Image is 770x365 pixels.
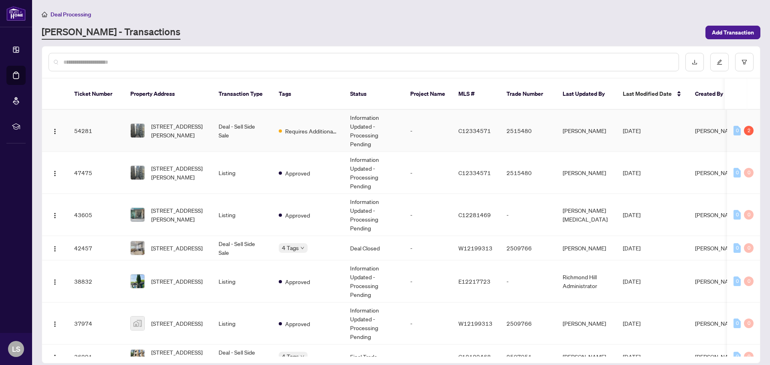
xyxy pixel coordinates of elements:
[42,25,180,40] a: [PERSON_NAME] - Transactions
[212,194,272,236] td: Listing
[404,110,452,152] td: -
[404,302,452,345] td: -
[734,168,741,177] div: 0
[131,166,144,179] img: thumbnail-img
[49,275,61,288] button: Logo
[458,320,492,327] span: W12199313
[131,124,144,137] img: thumbnail-img
[131,317,144,330] img: thumbnail-img
[12,343,20,355] span: LS
[52,321,58,327] img: Logo
[695,169,738,176] span: [PERSON_NAME]
[742,59,747,65] span: filter
[285,169,310,177] span: Approved
[500,260,556,302] td: -
[500,302,556,345] td: 2509766
[282,243,299,252] span: 4 Tags
[744,276,754,286] div: 0
[500,194,556,236] td: -
[695,353,738,360] span: [PERSON_NAME]
[272,79,344,110] th: Tags
[6,6,26,21] img: logo
[285,127,337,135] span: Requires Additional Docs
[68,79,124,110] th: Ticket Number
[49,317,61,330] button: Logo
[131,241,144,255] img: thumbnail-img
[695,278,738,285] span: [PERSON_NAME]
[49,350,61,363] button: Logo
[151,206,206,224] span: [STREET_ADDRESS][PERSON_NAME]
[710,53,729,71] button: edit
[734,126,741,135] div: 0
[52,128,58,135] img: Logo
[744,126,754,135] div: 2
[623,211,640,218] span: [DATE]
[556,152,616,194] td: [PERSON_NAME]
[500,152,556,194] td: 2515480
[68,194,124,236] td: 43605
[458,211,491,218] span: C12281469
[131,274,144,288] img: thumbnail-img
[285,319,310,328] span: Approved
[623,278,640,285] span: [DATE]
[556,236,616,260] td: [PERSON_NAME]
[151,244,203,252] span: [STREET_ADDRESS]
[695,127,738,134] span: [PERSON_NAME]
[68,260,124,302] td: 38832
[212,110,272,152] td: Deal - Sell Side Sale
[623,127,640,134] span: [DATE]
[285,277,310,286] span: Approved
[695,244,738,252] span: [PERSON_NAME]
[712,26,754,39] span: Add Transaction
[705,26,760,39] button: Add Transaction
[692,59,697,65] span: download
[52,279,58,285] img: Logo
[131,208,144,222] img: thumbnail-img
[404,236,452,260] td: -
[556,79,616,110] th: Last Updated By
[285,211,310,220] span: Approved
[68,236,124,260] td: 42457
[52,170,58,177] img: Logo
[744,168,754,177] div: 0
[344,302,404,345] td: Information Updated - Processing Pending
[68,110,124,152] td: 54281
[68,302,124,345] td: 37974
[734,276,741,286] div: 0
[151,277,203,286] span: [STREET_ADDRESS]
[49,124,61,137] button: Logo
[212,236,272,260] td: Deal - Sell Side Sale
[734,319,741,328] div: 0
[151,319,203,328] span: [STREET_ADDRESS]
[616,79,689,110] th: Last Modified Date
[734,243,741,253] div: 0
[124,79,212,110] th: Property Address
[695,211,738,218] span: [PERSON_NAME]
[689,79,737,110] th: Created By
[734,352,741,361] div: 0
[151,122,206,139] span: [STREET_ADDRESS][PERSON_NAME]
[623,244,640,252] span: [DATE]
[300,246,304,250] span: down
[300,355,304,359] span: down
[717,59,722,65] span: edit
[744,352,754,361] div: 0
[735,53,754,71] button: filter
[282,352,299,361] span: 4 Tags
[685,53,704,71] button: download
[151,164,206,181] span: [STREET_ADDRESS][PERSON_NAME]
[452,79,500,110] th: MLS #
[458,353,491,360] span: C12129468
[344,260,404,302] td: Information Updated - Processing Pending
[744,319,754,328] div: 0
[52,212,58,219] img: Logo
[51,11,91,18] span: Deal Processing
[42,12,47,17] span: home
[556,260,616,302] td: Richmond Hill Administrator
[49,208,61,221] button: Logo
[500,236,556,260] td: 2509766
[458,278,490,285] span: E12217723
[344,152,404,194] td: Information Updated - Processing Pending
[404,152,452,194] td: -
[458,169,491,176] span: C12334571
